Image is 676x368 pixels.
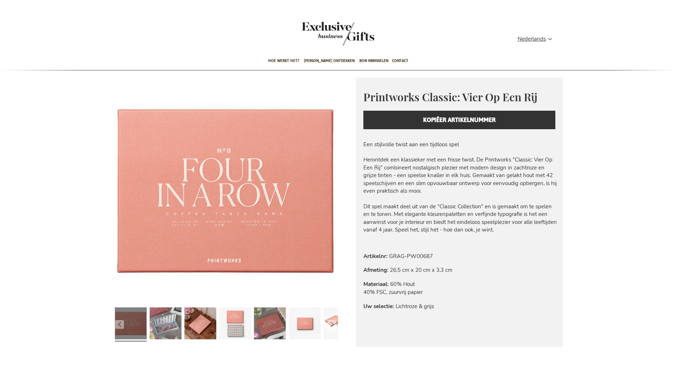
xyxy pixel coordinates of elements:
[268,52,299,69] span: Hoe werkt het?
[304,52,355,69] span: [PERSON_NAME] ontdekken
[302,22,374,46] img: Exclusive Business gifts logo
[363,141,557,234] p: Een stijlvolle twist aan een tijdloos spel Herontdek een klassieker met een frisse twist. De Prin...
[392,52,408,69] span: Contact
[324,304,355,344] a: Printworks Classic: Four In A Row
[359,52,388,69] span: Bon inwisselen
[289,304,321,344] a: Printworks Classic: Four In A Row
[184,304,216,344] a: Printworks Classic: Four In A Row
[518,35,546,43] span: Nederlands
[254,304,286,344] a: Printworks Classic: Four In A Row
[150,304,181,344] a: Printworks Classic: Four In A Row
[219,304,251,344] a: Printworks Classic: Four In A Row
[518,35,557,43] div: Nederlands
[363,90,537,104] span: Printworks Classic: Vier Op Een Rij
[302,22,338,46] a: store logo
[115,304,147,344] a: Printworks Classic: Four In A Row
[113,78,338,303] img: Printworks Classic: Four In A Row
